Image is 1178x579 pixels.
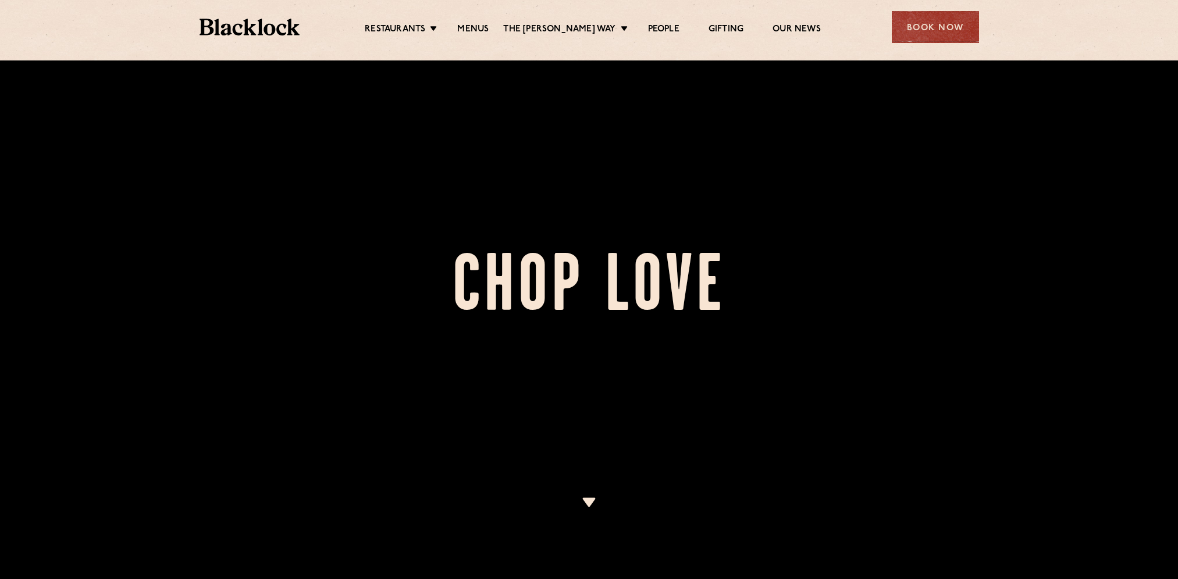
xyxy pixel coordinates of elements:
a: Restaurants [365,24,425,37]
a: Gifting [709,24,743,37]
a: The [PERSON_NAME] Way [503,24,615,37]
a: People [648,24,679,37]
img: BL_Textured_Logo-footer-cropped.svg [200,19,300,35]
img: icon-dropdown-cream.svg [582,498,596,507]
a: Our News [773,24,821,37]
div: Book Now [892,11,979,43]
a: Menus [457,24,489,37]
